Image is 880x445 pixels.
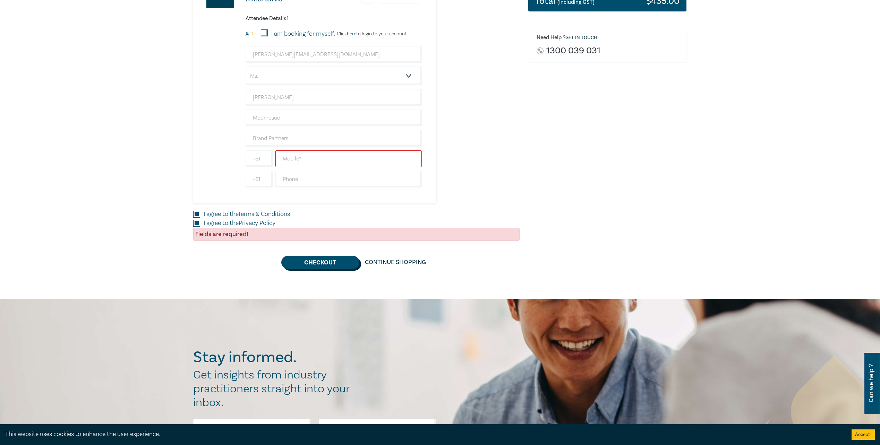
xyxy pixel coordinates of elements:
[204,219,275,228] label: I agree to the
[238,210,290,218] a: Terms & Conditions
[246,46,422,63] input: Attendee Email*
[868,357,874,410] span: Can we help ?
[275,150,422,167] input: Mobile*
[281,256,359,269] button: Checkout
[546,46,600,55] a: 1300 039 031
[246,15,422,22] h6: Attendee Details 1
[239,219,275,227] a: Privacy Policy
[347,31,356,37] a: here
[193,368,357,410] h2: Get insights from industry practitioners straight into your inbox.
[335,31,408,37] p: Click to login to your account.
[193,348,357,366] h2: Stay informed.
[193,419,310,436] input: First Name*
[271,29,335,38] label: I am booking for myself.
[246,110,422,126] input: Last Name*
[852,429,875,440] button: Accept cookies
[251,32,253,36] small: 1
[246,89,422,106] input: First Name*
[359,256,432,269] a: Continue Shopping
[193,228,520,241] div: Fields are required!
[204,210,290,219] label: I agree to the
[537,34,682,41] h6: Need Help ? .
[5,430,841,439] div: This website uses cookies to enhance the user experience.
[565,35,597,41] a: Get in touch
[319,419,436,436] input: Last Name*
[246,150,273,167] input: +61
[246,130,422,147] input: Company
[275,171,422,187] input: Phone
[246,171,273,187] input: +61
